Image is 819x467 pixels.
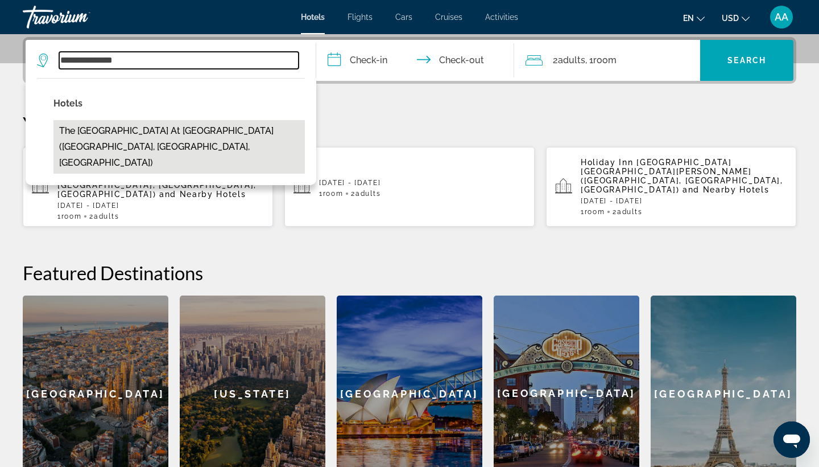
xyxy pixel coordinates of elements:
div: Search widget [26,40,793,81]
button: Holiday Inn [GEOGRAPHIC_DATA] [GEOGRAPHIC_DATA][PERSON_NAME] ([GEOGRAPHIC_DATA], [GEOGRAPHIC_DATA... [546,146,796,227]
span: and Nearby Hotels [159,190,246,199]
span: and Nearby Hotels [682,185,770,194]
span: Adults [94,212,119,220]
iframe: Button to launch messaging window [773,421,810,458]
span: Adults [617,208,642,216]
p: [DATE] - [DATE] [57,202,264,210]
span: 2 [613,208,642,216]
button: The [GEOGRAPHIC_DATA] at [GEOGRAPHIC_DATA] ([GEOGRAPHIC_DATA], [GEOGRAPHIC_DATA], [GEOGRAPHIC_DATA]) [53,120,305,174]
button: Travelers: 2 adults, 0 children [514,40,701,81]
span: Room [61,212,82,220]
span: 1 [57,212,81,220]
span: Room [593,55,617,65]
span: 1 [319,190,343,198]
span: 2 [553,52,585,68]
span: Holiday Inn [GEOGRAPHIC_DATA] [GEOGRAPHIC_DATA][PERSON_NAME] ([GEOGRAPHIC_DATA], [GEOGRAPHIC_DATA... [581,158,783,194]
button: [DATE] - [DATE]1Room2Adults [284,146,535,227]
p: [DATE] - [DATE] [319,179,526,187]
span: , 1 [585,52,617,68]
span: 1 [581,208,605,216]
p: Your Recent Searches [23,112,796,135]
a: Activities [485,13,518,22]
a: Hotels [301,13,325,22]
button: Check in and out dates [316,40,514,81]
h2: Featured Destinations [23,261,796,284]
span: Adults [355,190,380,198]
button: Change currency [722,10,750,26]
a: Cruises [435,13,462,22]
button: Holiday Inn Express And Suites [US_STATE][GEOGRAPHIC_DATA] South I 25 an [GEOGRAPHIC_DATA] ([US_S... [23,146,273,227]
button: User Menu [767,5,796,29]
span: Search [727,56,766,65]
span: Room [585,208,605,216]
button: Search [700,40,793,81]
p: [DATE] - [DATE] [581,197,787,205]
span: en [683,14,694,23]
span: 2 [351,190,380,198]
a: Flights [348,13,373,22]
span: USD [722,14,739,23]
a: Cars [395,13,412,22]
span: Adults [558,55,585,65]
span: 2 [89,212,119,220]
span: AA [775,11,788,23]
button: Change language [683,10,705,26]
a: Travorium [23,2,136,32]
p: Hotels [53,96,305,112]
span: Room [323,190,344,198]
